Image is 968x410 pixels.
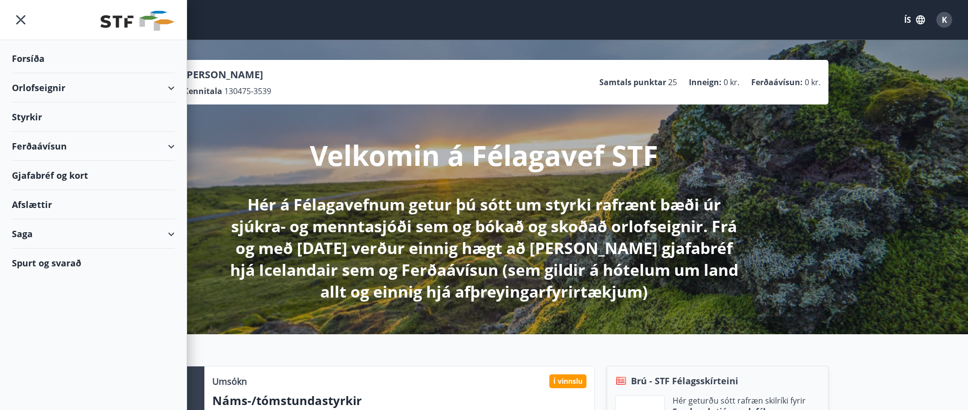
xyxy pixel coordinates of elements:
div: Í vinnslu [549,374,586,388]
img: union_logo [100,11,175,31]
button: K [932,8,956,32]
div: Styrkir [12,102,175,132]
p: Náms-/tómstundastyrkir [212,392,586,409]
span: 0 kr. [805,77,821,88]
span: 25 [668,77,677,88]
span: 0 kr. [724,77,739,88]
div: Afslættir [12,190,175,219]
p: Hér á Félagavefnum getur þú sótt um styrki rafrænt bæði úr sjúkra- og menntasjóði sem og bókað og... [223,194,745,303]
p: Samtals punktar [599,77,666,88]
p: Velkomin á Félagavef STF [310,136,658,174]
button: menu [12,11,30,29]
p: Umsókn [212,375,247,388]
span: 130475-3539 [224,86,271,97]
button: ÍS [899,11,930,29]
p: [PERSON_NAME] [183,68,271,82]
div: Gjafabréf og kort [12,161,175,190]
div: Forsíða [12,44,175,73]
p: Inneign : [689,77,722,88]
p: Hér geturðu sótt rafræn skilríki fyrir [673,395,806,406]
div: Orlofseignir [12,73,175,102]
span: K [942,14,947,25]
div: Ferðaávísun [12,132,175,161]
span: Brú - STF Félagsskírteini [631,374,738,387]
p: Ferðaávísun : [751,77,803,88]
div: Spurt og svarað [12,249,175,277]
div: Saga [12,219,175,249]
p: Kennitala [183,86,222,97]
